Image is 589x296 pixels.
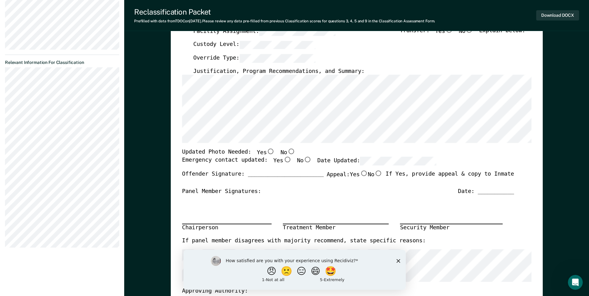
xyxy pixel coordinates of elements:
div: Treatment Member [283,224,389,232]
label: Appeal: [327,170,383,183]
div: Emergency contact updated: [182,157,436,170]
label: No [280,149,295,157]
input: Facility Assignment: [259,27,335,36]
label: No [368,170,382,178]
input: Override Type: [239,54,315,63]
div: Chairperson [182,224,271,232]
div: Security Member [400,224,503,232]
input: Yes [283,157,291,162]
label: Yes [257,149,275,157]
div: Offender Signature: _______________________ If Yes, provide appeal & copy to Inmate [182,170,514,188]
label: Facility Assignment: [193,27,335,36]
button: Download DOCX [536,10,579,20]
label: Yes [273,157,291,165]
div: Panel Member Signatures: [182,188,261,196]
iframe: Intercom live chat [568,275,583,290]
label: Yes [435,27,453,36]
label: Date Updated: [317,157,436,165]
label: Justification, Program Recommendations, and Summary: [193,68,365,75]
input: No [374,170,382,176]
iframe: Survey by Kim from Recidiviz [183,250,406,290]
div: Updated Photo Needed: [182,149,295,157]
input: No [287,149,295,155]
div: Transfer: Explain below: [400,27,525,41]
label: Yes [350,170,368,178]
input: Custody Level: [239,41,315,49]
div: Reclassification Packet [134,7,435,16]
div: Date: ___________ [458,188,514,196]
label: No [297,157,311,165]
label: Custody Level: [193,41,315,49]
label: If panel member disagrees with majority recommend, state specific reasons: [182,237,426,245]
label: No [459,27,473,36]
div: Approving Authority: [182,288,514,295]
input: Yes [360,170,368,176]
div: Prefilled with data from TDOC on [DATE] . Please review any data pre-filled from previous Classif... [134,19,435,23]
input: No [303,157,311,162]
dt: Relevant Information For Classification [5,60,119,65]
input: Yes [267,149,275,155]
input: Date Updated: [360,157,436,165]
label: Override Type: [193,54,315,63]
